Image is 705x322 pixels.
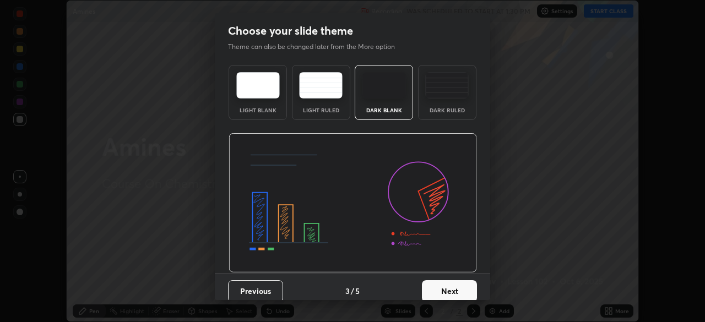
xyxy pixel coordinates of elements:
h4: 3 [345,285,350,297]
button: Previous [228,280,283,302]
div: Light Ruled [299,107,343,113]
h4: 5 [355,285,360,297]
h4: / [351,285,354,297]
img: darkThemeBanner.d06ce4a2.svg [229,133,477,273]
div: Dark Ruled [425,107,469,113]
img: lightRuledTheme.5fabf969.svg [299,72,343,99]
div: Light Blank [236,107,280,113]
h2: Choose your slide theme [228,24,353,38]
p: Theme can also be changed later from the More option [228,42,406,52]
img: lightTheme.e5ed3b09.svg [236,72,280,99]
img: darkRuledTheme.de295e13.svg [425,72,469,99]
img: darkTheme.f0cc69e5.svg [362,72,406,99]
button: Next [422,280,477,302]
div: Dark Blank [362,107,406,113]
